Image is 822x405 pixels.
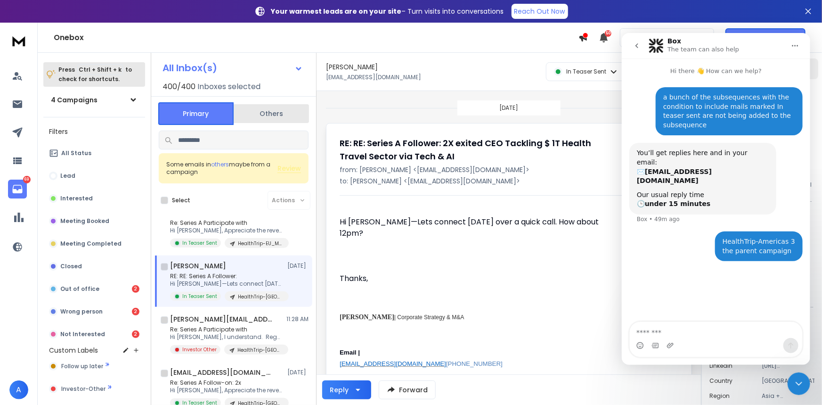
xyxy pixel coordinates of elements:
p: Hi [PERSON_NAME], I understand. Regardless, I [170,333,283,341]
p: [EMAIL_ADDRESS][DOMAIN_NAME] [326,74,421,81]
p: HealthTrip-[GEOGRAPHIC_DATA] [238,293,283,300]
span: others [211,160,229,168]
a: 69 [8,180,27,198]
button: A [9,380,28,399]
img: logo [9,32,28,50]
p: [URL][DOMAIN_NAME] [762,362,814,370]
h1: RE: RE: Series A Follower: 2X exited CEO Tackling $ 1T Health Travel Sector via Tech & AI [340,137,616,163]
h1: [PERSON_NAME][EMAIL_ADDRESS][DOMAIN_NAME] [170,314,274,324]
p: Wrong person [60,308,103,315]
span: Investor-Other [61,385,106,393]
p: HealthTrip-EU_MENA_Afr 3 [238,240,283,247]
p: Hi [PERSON_NAME], Appreciate the revert. Sure! Please [170,227,283,234]
p: RE: RE: Series A Follower: [170,273,283,280]
span: | Corporate Strategy & M&A [394,314,464,321]
p: country [709,377,732,385]
button: Wrong person2 [43,302,145,321]
button: All Status [43,144,145,163]
p: Reach Out Now [514,7,565,16]
p: – Turn visits into conversations [271,7,504,16]
button: Follow up later [43,357,145,376]
button: Others [234,103,309,124]
span: Follow up later [61,363,103,370]
p: 69 [23,176,31,183]
span: Email | [340,349,360,356]
button: Get Free Credits [725,28,806,47]
p: Re: Series A Participate with [170,326,283,333]
span: 400 / 400 [163,81,195,92]
button: Reply [322,380,371,399]
label: Select [172,197,190,204]
button: Investor-Other [43,380,145,398]
p: Out of office [60,285,99,293]
button: Forward [379,380,436,399]
h1: All Inbox(s) [163,63,217,73]
p: HealthTrip-[GEOGRAPHIC_DATA] [237,347,283,354]
div: Reply [330,385,349,395]
p: Not Interested [60,331,105,338]
button: Lead [43,166,145,185]
span: [PERSON_NAME] [340,314,394,321]
div: 2 [132,308,139,315]
a: Reach Out Now [512,4,568,19]
span: 50 [605,30,611,37]
p: Lead [60,172,75,180]
button: Review [277,164,301,173]
p: region [709,392,730,400]
button: Out of office2 [43,280,145,298]
button: Closed [43,257,145,276]
p: [GEOGRAPHIC_DATA] [762,377,814,385]
p: Thanks, [340,273,615,284]
p: Closed [60,263,82,270]
button: Meeting Completed [43,234,145,253]
p: All Status [61,149,91,157]
h3: Custom Labels [49,346,98,355]
p: Linkedin [709,362,732,370]
span: Ctrl + Shift + k [77,64,123,75]
button: Not Interested2 [43,325,145,344]
p: Hi [PERSON_NAME], Appreciate the revert. Sure! Please [170,387,283,394]
div: 2 [132,285,139,293]
button: 4 Campaigns [43,91,145,109]
button: Interested [43,189,145,208]
h1: [EMAIL_ADDRESS][DOMAIN_NAME] [170,368,274,377]
p: Investor Other [182,346,217,353]
p: Re: Series A Participate with [170,219,283,227]
p: Press to check for shortcuts. [58,65,132,84]
p: Hi [PERSON_NAME]—Lets connect [DATE] over a quick call. How about 12pm? [340,216,615,239]
p: 11:28 AM [286,315,309,323]
p: In Teaser Sent [182,240,217,247]
a: [EMAIL_ADDRESS][DOMAIN_NAME] [340,360,446,367]
h1: [PERSON_NAME] [170,261,226,271]
p: Asia + [GEOGRAPHIC_DATA] [762,392,814,400]
h3: Inboxes selected [197,81,260,92]
iframe: Intercom live chat [788,372,810,395]
p: from: [PERSON_NAME] <[EMAIL_ADDRESS][DOMAIN_NAME]> [340,165,678,174]
p: Interested [60,195,93,202]
button: Meeting Booked [43,212,145,231]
